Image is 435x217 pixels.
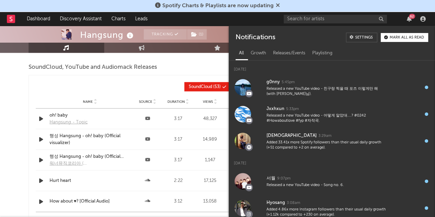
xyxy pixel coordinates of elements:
a: oh! baby [50,112,131,119]
a: Dashboard [22,12,55,26]
div: 62 [409,14,415,19]
div: 3:08am [287,200,300,206]
span: Views [203,100,213,104]
div: Mark all as read [390,36,424,40]
div: 1,147 [195,157,225,164]
span: SoundCloud, YouTube and Audiomack Releases [29,63,157,72]
div: 14,989 [195,136,225,143]
div: [DEMOGRAPHIC_DATA] [267,132,317,140]
button: SoundCloud(53) [184,82,231,91]
div: 3:17 [165,116,192,122]
a: g0nny5:45pmReleased a new YouTube video - 친구랑 찍을 때 ￼포즈 이렇게만 해 (with [PERSON_NAME]님). [229,74,435,101]
div: All [236,47,247,59]
div: Released a new YouTube video - Song no. 6. [267,183,388,188]
div: 244 [228,157,255,164]
button: 62 [407,16,412,22]
div: 5:45pm [282,80,295,85]
a: Hangsung - Topic [50,119,89,126]
div: [DATE] [229,154,435,168]
a: 워너뮤직코리아 (Warner Music Korea) [50,160,90,167]
div: 3:17 [165,136,192,143]
div: 17,125 [195,177,225,184]
div: Jxxhxun [267,105,284,113]
div: 96 [228,198,255,205]
div: 12,610 [228,136,255,143]
a: Leads [130,12,152,26]
div: 9:07pm [277,176,291,181]
div: 134 [228,177,255,184]
button: Tracking [144,29,187,40]
div: 5:33pm [286,107,299,112]
div: Added 33.41x more Spotify followers than their usual daily growth (+51 compared to +2 on average). [267,140,388,151]
div: Released a new YouTube video - 친구랑 찍을 때 ￼포즈 이렇게만 해 (with [PERSON_NAME]님). [267,86,388,97]
div: 3:17 [165,157,192,164]
div: 2:22 [165,177,192,184]
button: Mark all as read [381,33,428,42]
div: 서월 [267,174,275,183]
span: Name [83,100,93,104]
a: How about ♥? [Official Audio] [50,198,131,205]
div: Notifications [236,33,275,42]
a: Settings [346,33,377,42]
span: Duration [167,100,185,104]
a: [DEMOGRAPHIC_DATA]3:29amAdded 33.41x more Spotify followers than their usual daily growth (+51 co... [229,128,435,154]
span: ( 53 ) [189,85,221,89]
a: 서월9:07pmReleased a new YouTube video - Song no. 6. [229,168,435,195]
div: Playlisting [309,47,336,59]
a: Jxxhxun5:33pmReleased a new YouTube video - 어떻게 알았대....? #0242 #Howaboutlove #fyp #자작곡. [229,101,435,128]
input: Search for artists [284,15,387,23]
div: 36,574 [228,116,255,122]
span: ( 1 ) [187,29,207,40]
a: 행성 Hangsung - oh! baby (Official visualizer) [50,133,131,146]
div: Growth [247,47,270,59]
span: Spotify Charts & Playlists are now updating [162,3,274,9]
div: Settings [355,36,373,40]
span: Dismiss [276,3,280,9]
div: g0nny [267,78,280,86]
span: Source [139,100,152,104]
span: SoundCloud [189,85,212,89]
div: Hyosang [267,199,285,207]
a: 행성 Hangsung - oh! baby (Official Visualizer) [50,153,131,160]
button: (1) [187,29,207,40]
div: 3:12 [165,198,192,205]
div: 13,058 [195,198,225,205]
a: Charts [107,12,130,26]
div: [DATE] [229,61,435,74]
div: Hangsung [80,29,135,41]
div: Released a new YouTube video - 어떻게 알았대....? #0242 #Howaboutlove #fyp #자작곡. [267,113,388,124]
div: 3:29am [318,133,331,139]
div: Releases/Events [270,47,309,59]
div: 48,327 [195,116,225,122]
a: Hurt heart [50,177,131,184]
a: Discovery Assistant [55,12,107,26]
